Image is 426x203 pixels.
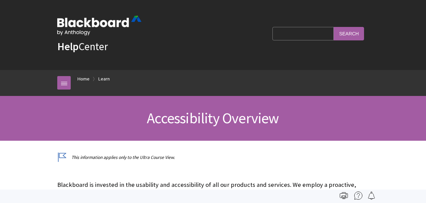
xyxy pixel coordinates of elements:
img: Print [340,192,348,200]
img: Blackboard by Anthology [57,16,141,35]
a: Home [77,75,90,83]
img: Follow this page [367,192,375,200]
strong: Help [57,40,78,53]
a: Learn [98,75,110,83]
input: Search [334,27,364,40]
p: This information applies only to the Ultra Course View. [57,154,369,161]
a: HelpCenter [57,40,108,53]
span: Accessibility Overview [147,109,279,127]
img: More help [354,192,362,200]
